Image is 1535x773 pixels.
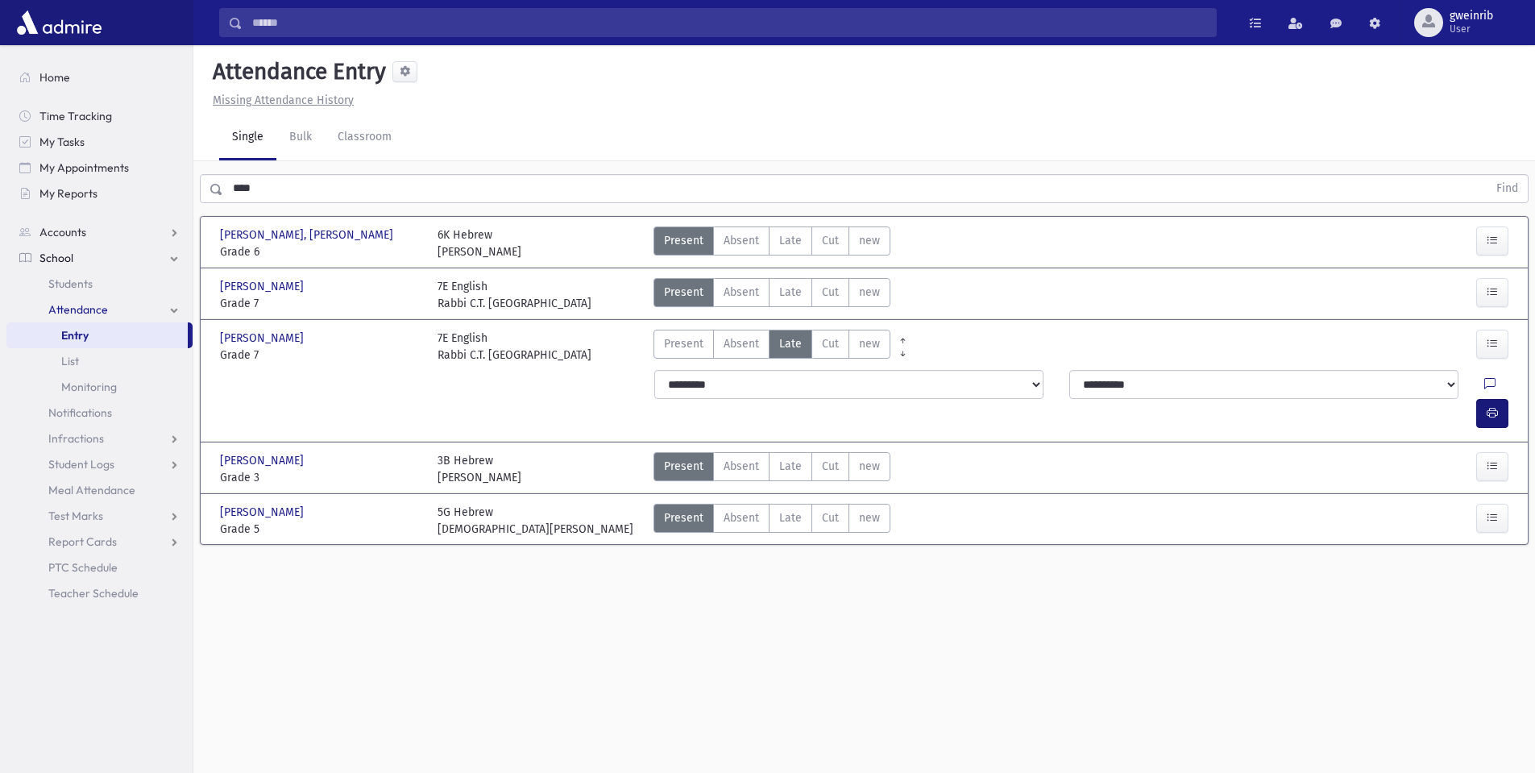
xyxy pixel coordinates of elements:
a: Monitoring [6,374,193,400]
a: Teacher Schedule [6,580,193,606]
span: Attendance [48,302,108,317]
span: Late [779,458,802,475]
span: Grade 7 [220,347,421,364]
span: Absent [724,458,759,475]
span: Entry [61,328,89,343]
div: 3B Hebrew [PERSON_NAME] [438,452,521,486]
span: new [859,284,880,301]
a: School [6,245,193,271]
a: My Reports [6,181,193,206]
span: [PERSON_NAME] [220,330,307,347]
a: Home [6,64,193,90]
span: Cut [822,284,839,301]
a: Test Marks [6,503,193,529]
div: 5G Hebrew [DEMOGRAPHIC_DATA][PERSON_NAME] [438,504,633,538]
a: List [6,348,193,374]
span: [PERSON_NAME] [220,504,307,521]
span: Present [664,232,703,249]
span: Cut [822,458,839,475]
span: new [859,232,880,249]
span: List [61,354,79,368]
span: Present [664,458,703,475]
span: Test Marks [48,509,103,523]
div: 7E English Rabbi C.T. [GEOGRAPHIC_DATA] [438,330,591,364]
span: Infractions [48,431,104,446]
a: Entry [6,322,188,348]
span: Cut [822,509,839,526]
span: Notifications [48,405,112,420]
span: PTC Schedule [48,560,118,575]
span: Students [48,276,93,291]
div: 7E English Rabbi C.T. [GEOGRAPHIC_DATA] [438,278,591,312]
a: Attendance [6,297,193,322]
a: Student Logs [6,451,193,477]
span: new [859,335,880,352]
div: AttTypes [653,226,890,260]
span: School [39,251,73,265]
span: Absent [724,232,759,249]
div: AttTypes [653,330,890,364]
span: My Appointments [39,160,129,175]
span: My Tasks [39,135,85,149]
span: Present [664,509,703,526]
div: AttTypes [653,452,890,486]
span: Teacher Schedule [48,586,139,601]
span: [PERSON_NAME] [220,278,307,295]
div: 6K Hebrew [PERSON_NAME] [438,226,521,260]
span: Present [664,335,703,352]
a: Notifications [6,400,193,426]
div: AttTypes [653,278,890,312]
span: My Reports [39,186,97,201]
span: Monitoring [61,380,117,394]
span: Accounts [39,225,86,239]
span: [PERSON_NAME], [PERSON_NAME] [220,226,396,243]
span: Cut [822,335,839,352]
span: Grade 7 [220,295,421,312]
a: My Tasks [6,129,193,155]
span: User [1450,23,1493,35]
span: Absent [724,335,759,352]
a: Single [219,115,276,160]
span: Meal Attendance [48,483,135,497]
span: Home [39,70,70,85]
u: Missing Attendance History [213,94,354,107]
span: Late [779,232,802,249]
span: Late [779,335,802,352]
span: Late [779,509,802,526]
a: Bulk [276,115,325,160]
a: Students [6,271,193,297]
a: Report Cards [6,529,193,555]
a: Classroom [325,115,404,160]
span: Absent [724,509,759,526]
span: Cut [822,232,839,249]
span: Absent [724,284,759,301]
a: Accounts [6,219,193,245]
span: gweinrib [1450,10,1493,23]
span: new [859,509,880,526]
span: Time Tracking [39,109,112,123]
span: new [859,458,880,475]
span: [PERSON_NAME] [220,452,307,469]
span: Grade 3 [220,469,421,486]
h5: Attendance Entry [206,58,386,85]
span: Student Logs [48,457,114,472]
a: PTC Schedule [6,555,193,580]
span: Grade 6 [220,243,421,260]
a: Meal Attendance [6,477,193,503]
span: Late [779,284,802,301]
input: Search [243,8,1216,37]
a: Infractions [6,426,193,451]
a: Missing Attendance History [206,94,354,107]
a: My Appointments [6,155,193,181]
span: Present [664,284,703,301]
div: AttTypes [653,504,890,538]
img: AdmirePro [13,6,106,39]
a: Time Tracking [6,103,193,129]
span: Report Cards [48,534,117,549]
button: Find [1487,175,1528,202]
span: Grade 5 [220,521,421,538]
